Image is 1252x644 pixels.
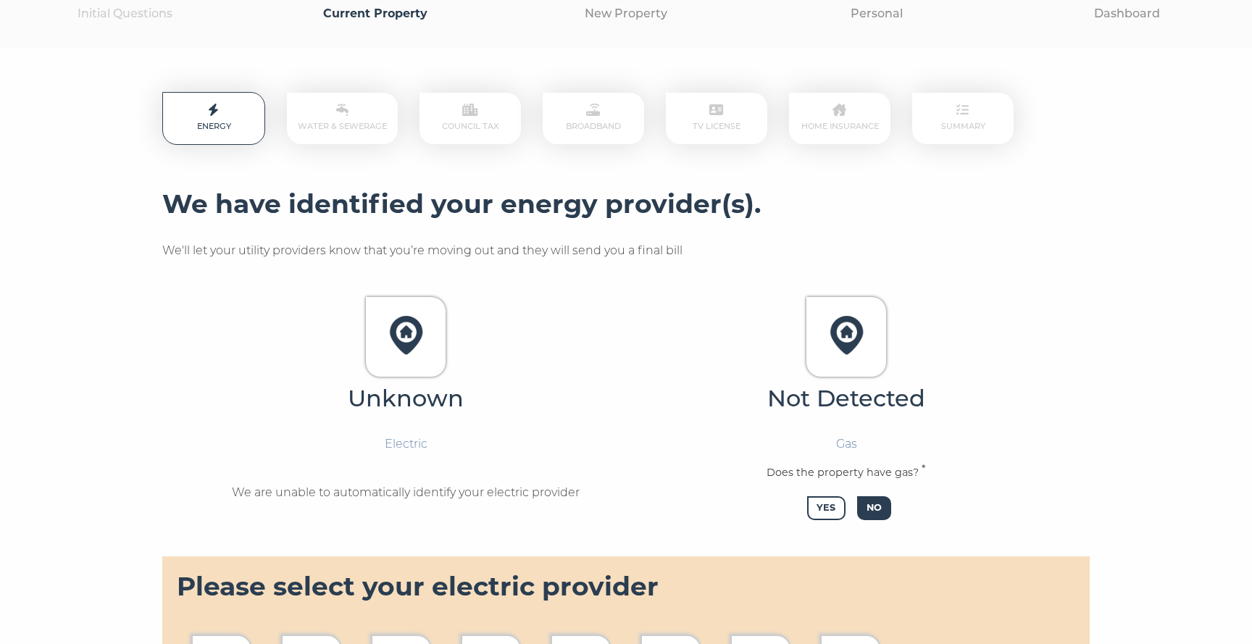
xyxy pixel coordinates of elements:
[751,4,1002,23] p: Personal
[912,93,1014,144] p: Summary
[767,466,919,479] span: Does the property have gas?
[628,384,1064,413] h4: Not Detected
[375,304,437,366] img: TMB Logo
[162,92,265,145] p: Energy
[162,188,1090,220] h3: We have identified your energy provider(s).
[287,93,398,144] p: Water & Sewerage
[501,4,751,23] p: New Property
[857,496,891,520] span: No
[836,435,857,453] p: Gas
[816,304,877,366] img: TMB Logo
[385,435,427,453] p: Electric
[232,483,580,502] p: We are unable to automatically identify your electric provider
[666,93,767,144] p: TV License
[251,4,501,23] p: Current Property
[807,496,845,520] span: Yes
[543,93,644,144] p: Broadband
[162,241,1090,260] p: We'll let your utility providers know that you’re moving out and they will send you a final bill
[177,571,1075,603] h3: Please select your electric provider
[188,384,624,413] h4: Unknown
[1001,4,1252,23] p: Dashboard
[789,93,890,144] p: Home Insurance
[420,93,521,144] p: Council Tax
